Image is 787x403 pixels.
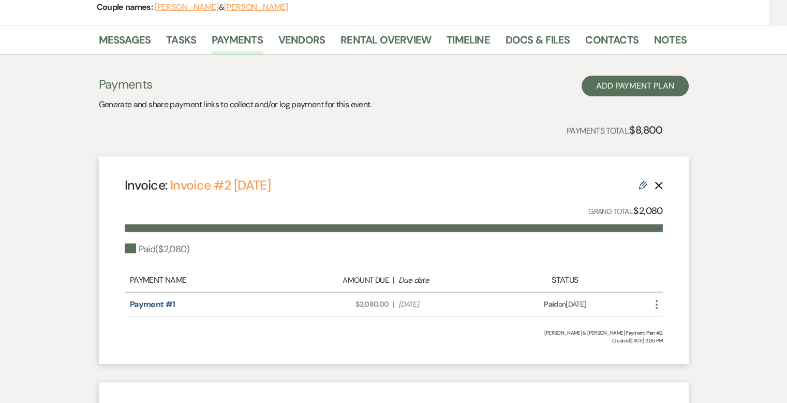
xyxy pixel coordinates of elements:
[588,204,663,219] p: Grand Total:
[99,98,372,111] p: Generate and share payment links to collect and/or log payment for this event.
[629,123,662,137] strong: $8,800
[633,205,662,217] strong: $2,080
[398,275,494,286] div: Due date
[130,299,175,310] a: Payment #1
[212,32,263,54] a: Payments
[293,299,389,310] span: $2,080.00
[585,32,638,54] a: Contacts
[99,32,151,54] a: Messages
[499,274,631,286] div: Status
[125,242,189,256] div: Paid ( $2,080 )
[99,76,372,93] h3: Payments
[567,122,663,138] p: Payments Total:
[654,32,687,54] a: Notes
[340,32,431,54] a: Rental Overview
[155,3,219,11] button: [PERSON_NAME]
[130,274,288,286] div: Payment Name
[170,177,271,194] a: Invoice #2 [DATE]
[125,329,663,337] div: [PERSON_NAME] & [PERSON_NAME] Payment Plan #2
[544,299,558,309] span: Paid
[506,32,570,54] a: Docs & Files
[278,32,325,54] a: Vendors
[125,176,271,194] h4: Invoice:
[293,275,389,286] div: Amount Due
[499,299,631,310] div: on [DATE]
[97,2,155,12] span: Couple names:
[224,3,288,11] button: [PERSON_NAME]
[582,76,689,96] button: Add Payment Plan
[447,32,490,54] a: Timeline
[398,299,494,310] span: [DATE]
[288,274,499,286] div: |
[166,32,196,54] a: Tasks
[125,337,663,344] span: Created: [DATE] 2:05 PM
[155,2,288,12] span: &
[393,299,394,310] span: |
